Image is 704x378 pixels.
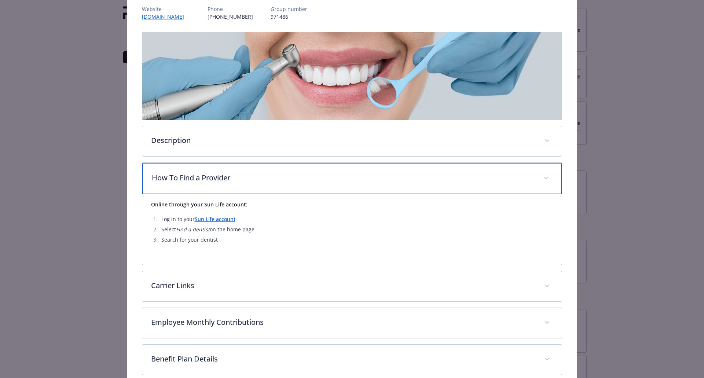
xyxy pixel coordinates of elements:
p: Website [142,5,190,13]
p: Benefit Plan Details [151,353,536,364]
a: Sun Life account [195,216,235,223]
div: How To Find a Provider [142,163,562,194]
div: Benefit Plan Details [142,345,562,375]
li: Search for your dentist [159,235,553,244]
div: How To Find a Provider [142,194,562,265]
a: [DOMAIN_NAME] [142,13,190,20]
p: Description [151,135,536,146]
em: Find a dentist [176,226,210,233]
p: [PHONE_NUMBER] [208,13,253,21]
strong: Online through your Sun Life account: [151,201,247,208]
p: How To Find a Provider [152,172,535,183]
div: Employee Monthly Contributions [142,308,562,338]
li: Select on the home page [159,225,553,234]
p: 971486 [271,13,307,21]
p: Employee Monthly Contributions [151,317,536,328]
p: Phone [208,5,253,13]
li: Log in to your [159,215,553,224]
img: banner [142,32,562,120]
div: Carrier Links [142,271,562,301]
p: Carrier Links [151,280,536,291]
p: Group number [271,5,307,13]
div: Description [142,126,562,156]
